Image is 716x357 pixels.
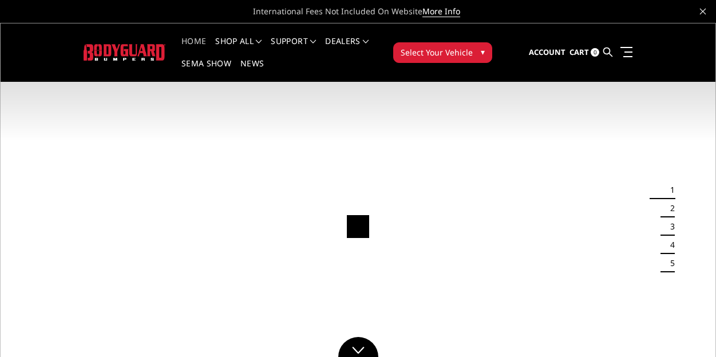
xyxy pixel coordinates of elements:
[422,6,460,17] a: More Info
[181,59,231,82] a: SEMA Show
[663,236,675,254] button: 4 of 5
[481,46,485,58] span: ▾
[240,59,264,82] a: News
[215,37,262,59] a: shop all
[325,37,369,59] a: Dealers
[591,48,599,57] span: 0
[663,254,675,272] button: 5 of 5
[663,217,675,236] button: 3 of 5
[529,47,565,57] span: Account
[181,37,206,59] a: Home
[663,181,675,199] button: 1 of 5
[271,37,316,59] a: Support
[84,44,165,60] img: BODYGUARD BUMPERS
[338,337,378,357] a: Click to Down
[529,37,565,68] a: Account
[569,37,599,68] a: Cart 0
[401,46,473,58] span: Select Your Vehicle
[663,199,675,217] button: 2 of 5
[569,47,589,57] span: Cart
[393,42,492,63] button: Select Your Vehicle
